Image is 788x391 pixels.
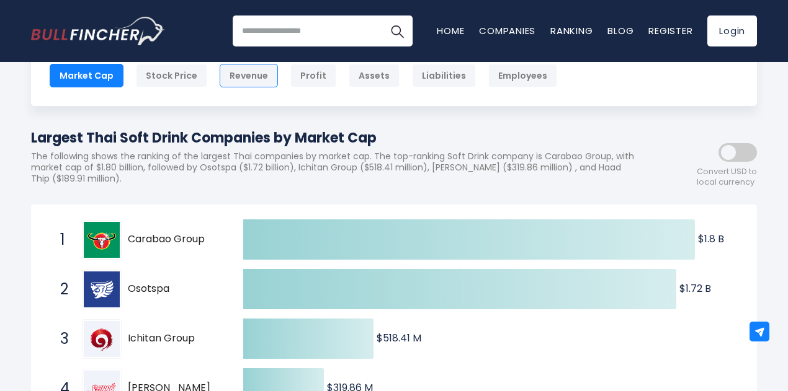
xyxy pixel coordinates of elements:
[382,15,413,46] button: Search
[437,24,464,37] a: Home
[54,279,66,300] span: 2
[31,128,645,148] h1: Largest Thai Soft Drink Companies by Market Cap
[648,24,692,37] a: Register
[31,17,165,45] img: Bullfincher logo
[128,283,222,296] span: Osotspa
[54,328,66,349] span: 3
[698,232,724,246] text: $1.8 B
[479,24,535,37] a: Companies
[290,64,336,87] div: Profit
[707,15,757,46] a: Login
[136,64,207,87] div: Stock Price
[607,24,634,37] a: Blog
[412,64,476,87] div: Liabilities
[128,233,222,246] span: Carabao Group
[84,271,120,307] img: Osotspa
[54,229,66,250] span: 1
[488,64,557,87] div: Employees
[31,17,164,45] a: Go to homepage
[679,281,711,296] text: $1.72 B
[50,64,123,87] div: Market Cap
[31,151,645,185] p: The following shows the ranking of the largest Thai companies by market cap. The top-ranking Soft...
[377,331,421,345] text: $518.41 M
[84,321,120,357] img: Ichitan Group
[220,64,278,87] div: Revenue
[128,332,222,345] span: Ichitan Group
[697,167,757,188] span: Convert USD to local currency
[349,64,400,87] div: Assets
[84,222,120,258] img: Carabao Group
[550,24,593,37] a: Ranking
